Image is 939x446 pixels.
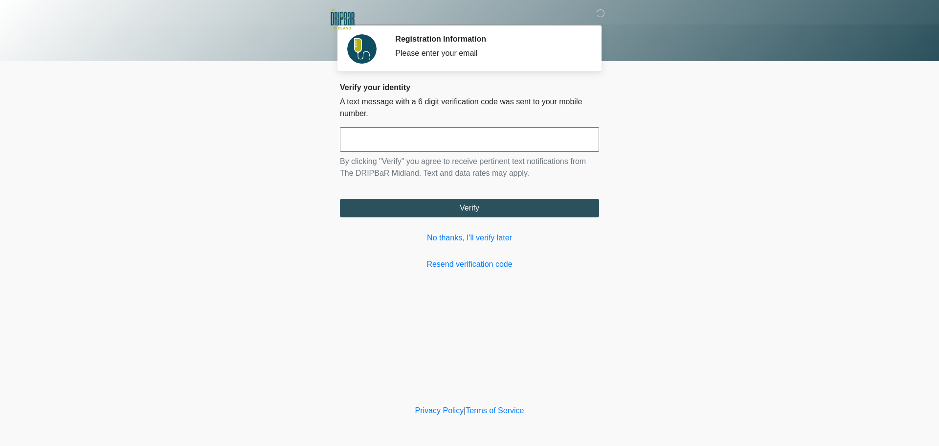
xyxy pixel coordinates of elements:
img: Agent Avatar [347,34,377,64]
img: The DRIPBaR Midland Logo [330,7,355,32]
a: | [464,406,466,415]
p: A text message with a 6 digit verification code was sent to your mobile number. [340,96,599,119]
a: Resend verification code [340,258,599,270]
p: By clicking "Verify" you agree to receive pertinent text notifications from The DRIPBaR Midland. ... [340,156,599,179]
a: Privacy Policy [415,406,464,415]
button: Verify [340,199,599,217]
div: Please enter your email [395,47,584,59]
a: Terms of Service [466,406,524,415]
a: No thanks, I'll verify later [340,232,599,244]
h2: Verify your identity [340,83,599,92]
